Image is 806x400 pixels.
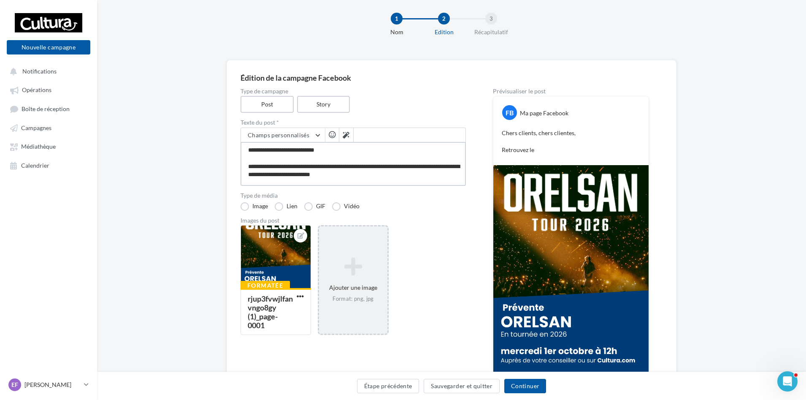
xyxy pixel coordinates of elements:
div: FB [502,105,517,120]
span: Médiathèque [21,143,56,150]
button: Continuer [504,379,546,393]
button: Notifications [5,63,89,79]
label: Vidéo [332,202,360,211]
div: Prévisualiser le post [493,88,649,94]
label: Type de média [241,193,466,199]
div: Nom [370,28,424,36]
p: Chers clients, chers clientes, Retrouvez le [502,129,640,154]
a: Campagnes [5,120,92,135]
button: Nouvelle campagne [7,40,90,54]
label: Image [241,202,268,211]
div: Récapitulatif [464,28,518,36]
a: Calendrier [5,158,92,173]
div: Edition [417,28,471,36]
span: Champs personnalisés [248,131,309,139]
label: Lien [275,202,298,211]
a: Médiathèque [5,139,92,154]
span: EF [11,381,18,389]
span: Notifications [22,68,57,75]
span: Calendrier [21,162,49,169]
p: [PERSON_NAME] [24,381,81,389]
label: Texte du post * [241,120,466,125]
div: Édition de la campagne Facebook [241,74,663,82]
a: Opérations [5,82,92,97]
div: rjup3fvwjlfanvngo8gy (1)_page-0001 [248,294,293,330]
div: Ma page Facebook [520,109,568,117]
label: Post [241,96,294,113]
div: 3 [485,13,497,24]
div: 2 [438,13,450,24]
label: GIF [304,202,325,211]
span: Boîte de réception [22,105,70,112]
button: Étape précédente [357,379,419,393]
button: Sauvegarder et quitter [424,379,500,393]
iframe: Intercom live chat [777,371,798,392]
span: Opérations [22,87,51,94]
span: Campagnes [21,124,51,131]
div: Formatée [241,281,290,290]
label: Type de campagne [241,88,466,94]
div: 1 [391,13,403,24]
label: Story [297,96,350,113]
a: EF [PERSON_NAME] [7,377,90,393]
button: Champs personnalisés [241,128,325,142]
div: Images du post [241,218,466,223]
a: Boîte de réception [5,101,92,117]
